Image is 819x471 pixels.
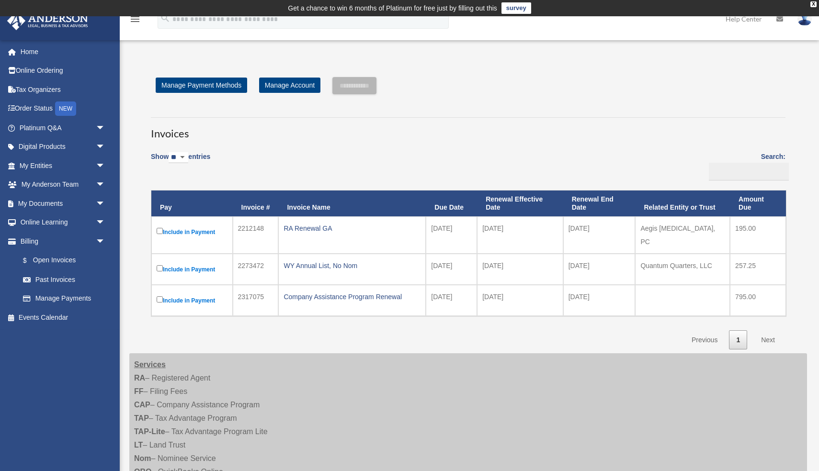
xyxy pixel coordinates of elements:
[233,285,279,316] td: 2317075
[96,232,115,251] span: arrow_drop_down
[705,151,785,180] label: Search:
[7,232,115,251] a: Billingarrow_drop_down
[96,194,115,213] span: arrow_drop_down
[426,285,477,316] td: [DATE]
[134,387,144,395] strong: FF
[7,175,120,194] a: My Anderson Teamarrow_drop_down
[810,1,817,7] div: close
[233,191,279,216] th: Invoice #: activate to sort column ascending
[134,441,143,449] strong: LT
[7,308,120,327] a: Events Calendar
[684,330,725,350] a: Previous
[233,216,279,254] td: 2212148
[709,163,789,181] input: Search:
[7,213,120,232] a: Online Learningarrow_drop_down
[134,454,151,462] strong: Nom
[563,191,636,216] th: Renewal End Date: activate to sort column ascending
[157,263,227,275] label: Include in Payment
[797,12,812,26] img: User Pic
[134,401,150,409] strong: CAP
[730,285,786,316] td: 795.00
[28,255,33,267] span: $
[730,191,786,216] th: Amount Due: activate to sort column ascending
[129,17,141,25] a: menu
[426,254,477,285] td: [DATE]
[477,191,563,216] th: Renewal Effective Date: activate to sort column ascending
[278,191,426,216] th: Invoice Name: activate to sort column ascending
[96,118,115,138] span: arrow_drop_down
[288,2,497,14] div: Get a chance to win 6 months of Platinum for free just by filling out this
[426,216,477,254] td: [DATE]
[151,117,785,141] h3: Invoices
[96,175,115,195] span: arrow_drop_down
[563,254,636,285] td: [DATE]
[284,222,421,235] div: RA Renewal GA
[477,254,563,285] td: [DATE]
[635,254,730,285] td: Quantum Quarters, LLC
[635,191,730,216] th: Related Entity or Trust: activate to sort column ascending
[13,270,115,289] a: Past Invoices
[13,289,115,308] a: Manage Payments
[563,216,636,254] td: [DATE]
[13,251,110,270] a: $Open Invoices
[7,118,120,137] a: Platinum Q&Aarrow_drop_down
[96,156,115,176] span: arrow_drop_down
[7,156,120,175] a: My Entitiesarrow_drop_down
[151,191,233,216] th: Pay: activate to sort column descending
[96,137,115,157] span: arrow_drop_down
[7,137,120,157] a: Digital Productsarrow_drop_down
[157,265,163,271] input: Include in Payment
[151,151,210,173] label: Show entries
[477,216,563,254] td: [DATE]
[169,152,188,163] select: Showentries
[157,294,227,306] label: Include in Payment
[7,42,120,61] a: Home
[729,330,747,350] a: 1
[7,80,120,99] a: Tax Organizers
[7,99,120,119] a: Order StatusNEW
[7,194,120,213] a: My Documentsarrow_drop_down
[635,216,730,254] td: Aegis [MEDICAL_DATA], PC
[284,290,421,303] div: Company Assistance Program Renewal
[426,191,477,216] th: Due Date: activate to sort column ascending
[96,213,115,233] span: arrow_drop_down
[157,226,227,238] label: Include in Payment
[754,330,782,350] a: Next
[4,11,91,30] img: Anderson Advisors Platinum Portal
[134,360,166,369] strong: Services
[730,216,786,254] td: 195.00
[134,374,145,382] strong: RA
[55,101,76,116] div: NEW
[129,13,141,25] i: menu
[477,285,563,316] td: [DATE]
[157,296,163,303] input: Include in Payment
[501,2,531,14] a: survey
[259,78,320,93] a: Manage Account
[157,228,163,234] input: Include in Payment
[284,259,421,272] div: WY Annual List, No Nom
[134,414,149,422] strong: TAP
[730,254,786,285] td: 257.25
[563,285,636,316] td: [DATE]
[160,13,171,23] i: search
[233,254,279,285] td: 2273472
[156,78,247,93] a: Manage Payment Methods
[134,427,165,436] strong: TAP-Lite
[7,61,120,80] a: Online Ordering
